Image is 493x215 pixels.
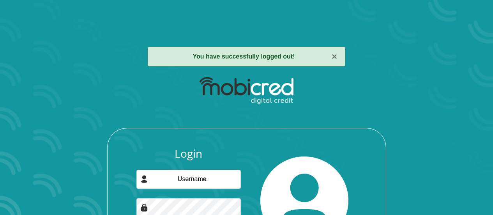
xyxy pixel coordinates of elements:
[332,52,337,61] button: ×
[140,204,148,211] img: Image
[200,77,293,105] img: mobicred logo
[136,147,241,160] h3: Login
[193,53,295,60] strong: You have successfully logged out!
[136,170,241,189] input: Username
[140,175,148,183] img: user-icon image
